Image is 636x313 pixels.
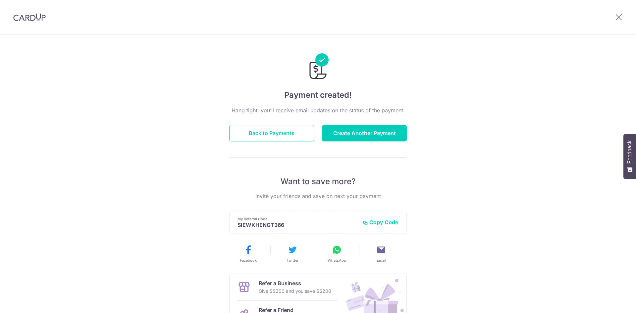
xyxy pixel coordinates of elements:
button: Back to Payments [229,125,314,141]
p: SIEWKHENGT366 [238,222,357,228]
p: My Referral Code [238,216,357,222]
img: CardUp [13,13,46,21]
button: WhatsApp [317,244,356,263]
button: Facebook [229,244,268,263]
button: Twitter [273,244,312,263]
button: Email [362,244,401,263]
h4: Payment created! [229,89,407,101]
span: Feedback [627,140,633,164]
button: Create Another Payment [322,125,407,141]
span: WhatsApp [328,258,346,263]
p: Give S$200 and you save S$200 [259,287,331,295]
p: Invite your friends and save on next your payment [229,192,407,200]
p: Want to save more? [229,176,407,187]
p: Refer a Business [259,279,331,287]
iframe: Opens a widget where you can find more information [594,293,629,310]
span: Facebook [240,258,257,263]
span: Twitter [287,258,298,263]
button: Copy Code [363,219,398,226]
button: Feedback - Show survey [623,134,636,179]
span: Email [377,258,386,263]
img: Payments [307,53,329,81]
p: Hang tight, you’ll receive email updates on the status of the payment. [229,106,407,114]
